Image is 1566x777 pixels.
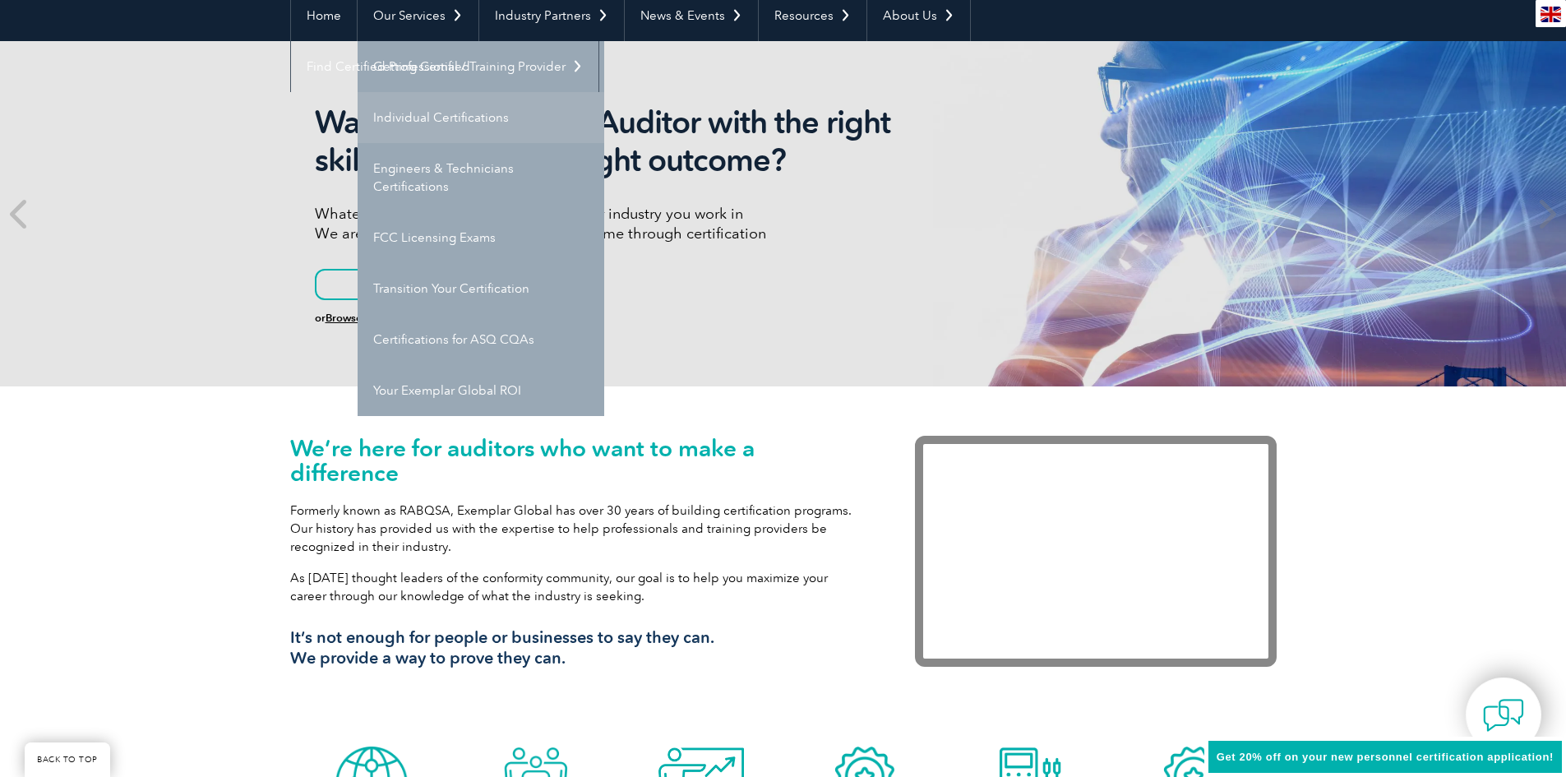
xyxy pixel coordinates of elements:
[326,312,442,324] a: Browse All Certifications
[315,204,931,243] p: Whatever language you speak or whatever industry you work in We are here to support your desired ...
[25,742,110,777] a: BACK TO TOP
[1541,7,1561,22] img: en
[291,41,598,92] a: Find Certified Professional / Training Provider
[358,143,604,212] a: Engineers & Technicians Certifications
[1217,751,1554,763] span: Get 20% off on your new personnel certification application!
[290,569,866,605] p: As [DATE] thought leaders of the conformity community, our goal is to help you maximize your care...
[358,365,604,416] a: Your Exemplar Global ROI
[358,212,604,263] a: FCC Licensing Exams
[358,263,604,314] a: Transition Your Certification
[1483,695,1524,736] img: contact-chat.png
[315,269,486,300] a: Learn More
[315,312,931,324] h6: or
[290,436,866,485] h1: We’re here for auditors who want to make a difference
[915,436,1277,667] iframe: Exemplar Global: Working together to make a difference
[358,92,604,143] a: Individual Certifications
[290,502,866,556] p: Formerly known as RABQSA, Exemplar Global has over 30 years of building certification programs. O...
[290,627,866,668] h3: It’s not enough for people or businesses to say they can. We provide a way to prove they can.
[358,314,604,365] a: Certifications for ASQ CQAs
[315,104,931,179] h2: Want to be the right Auditor with the right skills to deliver the right outcome?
